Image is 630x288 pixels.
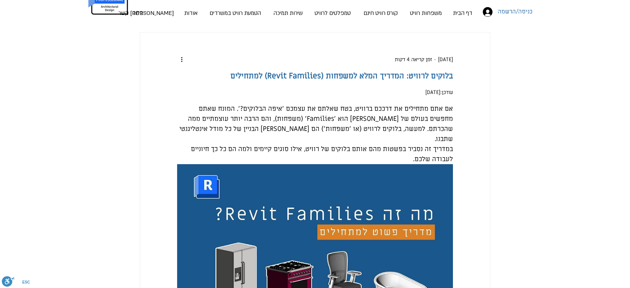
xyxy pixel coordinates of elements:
[447,2,478,17] a: דף הבית
[177,104,453,143] span: אם אתם מתחילים את דרככם ברוויט, בטח שאלתם את עצמכם 'איפה הבלוקים?'. המונח שאתם מחפשים בעולם של [P...
[309,2,357,17] a: טמפלטים לרוויט
[128,2,148,17] a: בלוג
[438,56,453,63] span: 12 במאי
[478,5,511,19] button: כניסה/הרשמה
[177,71,453,81] h1: בלוקים לרוויט: המדריך המלא למשפחות (Revit Families) למתחילים
[495,7,535,17] span: כניסה/הרשמה
[177,88,453,96] p: עודכן:
[203,2,267,17] a: הטמעת רוויט במשרדים
[116,3,177,24] p: [PERSON_NAME] קשר
[271,3,306,24] p: שירות תמיכה
[312,3,354,24] p: טמפלטים לרוויט
[360,3,401,24] p: קורס רוויט חינם
[207,3,264,24] p: הטמעת רוויט במשרדים
[425,89,440,96] span: 29 ביולי
[181,3,201,24] p: אודות
[177,55,186,64] button: פעולות נוספות
[179,2,203,17] a: אודות
[124,2,478,17] nav: אתר
[450,3,475,24] p: דף הבית
[357,2,404,17] a: קורס רוויט חינם
[189,145,453,163] span: במדריך זה נסביר בפשטות מהם אותם בלוקים של רוויט, אילו סוגים קיימים ולמה הם כל כך חיוניים לעבודה ש...
[407,3,445,24] p: משפחות רוויט
[148,2,179,17] a: [PERSON_NAME] קשר
[395,56,432,63] span: זמן קריאה 4 דקות
[404,2,447,17] a: משפחות רוויט
[267,2,309,17] a: שירות תמיכה
[130,3,146,24] p: בלוג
